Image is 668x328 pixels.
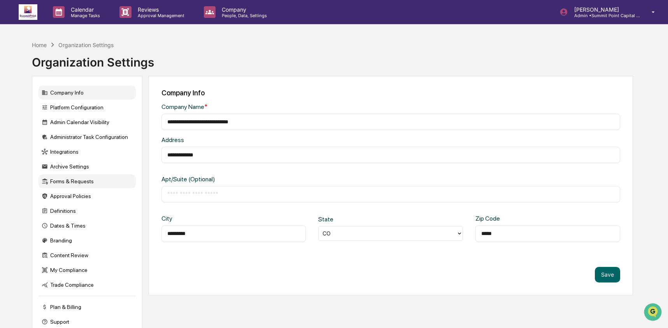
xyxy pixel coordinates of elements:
div: My Compliance [39,263,136,277]
div: 🗄️ [56,99,63,105]
a: Powered byPylon [55,132,94,138]
span: Preclearance [16,98,50,106]
div: Company Info [161,89,620,97]
p: Admin • Summit Point Capital Management [568,13,640,18]
div: Company Name [161,103,368,111]
p: Company [216,6,271,13]
a: 🗄️Attestations [53,95,100,109]
div: Start new chat [26,60,128,67]
p: People, Data, Settings [216,13,271,18]
button: Save [595,267,620,282]
p: How can we help? [8,16,142,29]
div: City [161,215,226,222]
span: Attestations [64,98,96,106]
div: 🖐️ [8,99,14,105]
img: 1746055101610-c473b297-6a78-478c-a979-82029cc54cd1 [8,60,22,74]
div: Apt/Suite (Optional) [161,175,368,183]
div: Archive Settings [39,160,136,174]
div: Definitions [39,204,136,218]
div: State [318,216,383,223]
div: Administrator Task Configuration [39,130,136,144]
p: Reviews [131,6,188,13]
p: Calendar [65,6,104,13]
div: Trade Compliance [39,278,136,292]
div: Zip Code [475,215,540,222]
div: Admin Calendar Visibility [39,115,136,129]
div: Dates & Times [39,219,136,233]
div: 🔎 [8,114,14,120]
button: Start new chat [132,62,142,71]
div: Plan & Billing [39,300,136,314]
div: Company Info [39,86,136,100]
iframe: Open customer support [643,302,664,323]
p: Approval Management [131,13,188,18]
a: 🖐️Preclearance [5,95,53,109]
div: Approval Policies [39,189,136,203]
div: Platform Configuration [39,100,136,114]
div: Content Review [39,248,136,262]
div: We're available if you need us! [26,67,98,74]
div: Address [161,136,368,144]
img: logo [19,4,37,20]
div: Home [32,42,47,48]
div: Organization Settings [32,49,154,69]
a: 🔎Data Lookup [5,110,52,124]
div: Branding [39,233,136,247]
p: [PERSON_NAME] [568,6,640,13]
div: Organization Settings [58,42,114,48]
span: Data Lookup [16,113,49,121]
div: Integrations [39,145,136,159]
span: Pylon [77,132,94,138]
div: Forms & Requests [39,174,136,188]
p: Manage Tasks [65,13,104,18]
